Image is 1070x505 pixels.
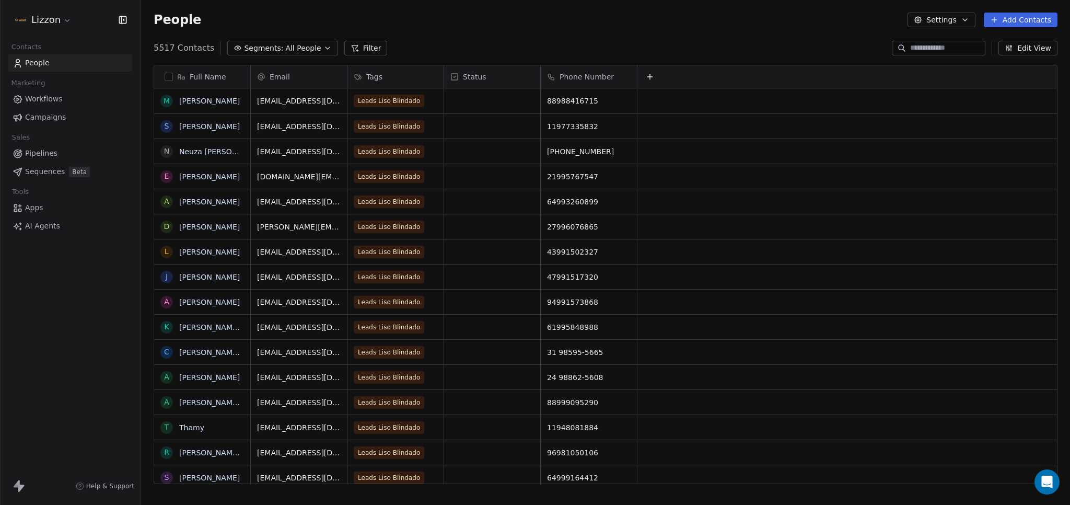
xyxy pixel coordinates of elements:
[165,121,169,132] div: S
[354,396,424,409] span: Leads Liso Blindado
[154,65,250,88] div: Full Name
[547,247,631,257] span: 43991502327
[164,221,170,232] div: D
[257,272,341,282] span: [EMAIL_ADDRESS][DOMAIN_NAME]
[8,109,132,126] a: Campaigns
[165,171,169,182] div: E
[179,398,265,407] a: [PERSON_NAME][DATE]
[354,446,424,459] span: Leads Liso Blindado
[25,148,57,159] span: Pipelines
[257,347,341,358] span: [EMAIL_ADDRESS][DOMAIN_NAME]
[164,347,169,358] div: c
[7,130,34,145] span: Sales
[1034,469,1060,495] div: Open Intercom Messenger
[179,449,303,457] a: [PERSON_NAME] [PERSON_NAME]
[8,90,132,108] a: Workflows
[179,273,240,281] a: [PERSON_NAME]
[541,65,637,88] div: Phone Number
[547,372,631,383] span: 24 98862-5608
[547,397,631,408] span: 88999095290
[154,88,251,485] div: grid
[179,223,240,231] a: [PERSON_NAME]
[25,94,63,105] span: Workflows
[25,112,66,123] span: Campaigns
[7,39,46,55] span: Contacts
[354,421,424,434] span: Leads Liso Blindado
[547,422,631,433] span: 11948081884
[179,323,445,331] a: [PERSON_NAME] [PERSON_NAME] dos [PERSON_NAME] [PERSON_NAME]
[179,147,265,156] a: Neuza [PERSON_NAME]
[547,197,631,207] span: 64993260899
[15,14,27,26] img: lizzonlogohorizontal2025.png
[998,41,1057,55] button: Edit View
[179,373,240,382] a: [PERSON_NAME]
[257,447,341,458] span: [EMAIL_ADDRESS][DOMAIN_NAME]
[257,247,341,257] span: [EMAIL_ADDRESS][DOMAIN_NAME]
[560,72,614,82] span: Phone Number
[547,96,631,106] span: 88988416715
[251,88,1058,485] div: grid
[164,397,169,408] div: A
[154,42,214,54] span: 5517 Contacts
[547,121,631,132] span: 11977335832
[285,43,321,54] span: All People
[8,217,132,235] a: AI Agents
[165,422,169,433] div: T
[354,145,424,158] span: Leads Liso Blindado
[354,321,424,334] span: Leads Liso Blindado
[154,12,201,28] span: People
[547,347,631,358] span: 31 98595-5665
[179,474,240,482] a: [PERSON_NAME]
[354,95,424,107] span: Leads Liso Blindado
[8,199,132,216] a: Apps
[257,297,341,307] span: [EMAIL_ADDRESS][DOMAIN_NAME]
[257,96,341,106] span: [EMAIL_ADDRESS][DOMAIN_NAME]
[8,163,132,180] a: SequencesBeta
[354,120,424,133] span: Leads Liso Blindado
[354,170,424,183] span: Leads Liso Blindado
[164,322,169,332] div: K
[547,222,631,232] span: 27996076865
[344,41,388,55] button: Filter
[257,397,341,408] span: [EMAIL_ADDRESS][DOMAIN_NAME]
[179,348,303,357] a: [PERSON_NAME] [PERSON_NAME]
[257,121,341,132] span: [EMAIL_ADDRESS][DOMAIN_NAME]
[547,322,631,332] span: 61995848988
[179,97,240,105] a: [PERSON_NAME]
[547,146,631,157] span: [PHONE_NUMBER]
[25,166,65,177] span: Sequences
[164,447,169,458] div: R
[76,482,134,490] a: Help & Support
[444,65,540,88] div: Status
[7,184,33,200] span: Tools
[179,173,240,181] a: [PERSON_NAME]
[164,96,170,107] div: M
[7,75,50,91] span: Marketing
[257,222,341,232] span: [PERSON_NAME][EMAIL_ADDRESS][PERSON_NAME][DOMAIN_NAME]
[25,221,60,232] span: AI Agents
[25,202,43,213] span: Apps
[354,221,424,233] span: Leads Liso Blindado
[257,197,341,207] span: [EMAIL_ADDRESS][DOMAIN_NAME]
[25,58,50,68] span: People
[179,298,240,306] a: [PERSON_NAME]
[257,322,341,332] span: [EMAIL_ADDRESS][DOMAIN_NAME]
[908,13,975,27] button: Settings
[164,372,169,383] div: A
[547,297,631,307] span: 94991573868
[190,72,226,82] span: Full Name
[257,422,341,433] span: [EMAIL_ADDRESS][DOMAIN_NAME]
[547,171,631,182] span: 21995767547
[244,43,283,54] span: Segments:
[257,473,341,483] span: [EMAIL_ADDRESS][DOMAIN_NAME]
[164,296,169,307] div: A
[354,271,424,283] span: Leads Liso Blindado
[984,13,1057,27] button: Add Contacts
[165,246,169,257] div: L
[164,196,169,207] div: A
[164,146,169,157] div: N
[179,248,240,256] a: [PERSON_NAME]
[179,423,204,432] a: Thamy
[354,296,424,308] span: Leads Liso Blindado
[8,54,132,72] a: People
